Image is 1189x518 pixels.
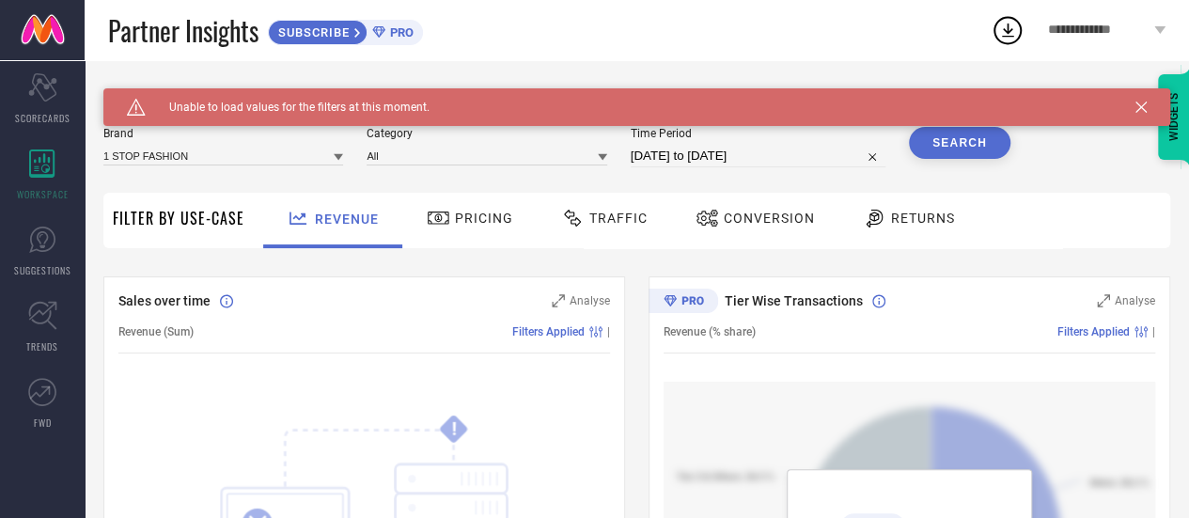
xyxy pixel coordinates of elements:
[385,25,414,39] span: PRO
[991,13,1025,47] div: Open download list
[103,88,234,103] span: SYSTEM WORKSPACE
[17,187,69,201] span: WORKSPACE
[268,15,423,45] a: SUBSCRIBEPRO
[725,293,863,308] span: Tier Wise Transactions
[909,127,1010,159] button: Search
[607,325,610,338] span: |
[146,101,430,114] span: Unable to load values for the filters at this moment.
[1057,325,1130,338] span: Filters Applied
[118,293,211,308] span: Sales over time
[664,325,756,338] span: Revenue (% share)
[631,145,885,167] input: Select time period
[649,289,718,317] div: Premium
[552,294,565,307] svg: Zoom
[631,127,885,140] span: Time Period
[14,263,71,277] span: SUGGESTIONS
[451,418,456,440] tspan: !
[26,339,58,353] span: TRENDS
[269,25,354,39] span: SUBSCRIBE
[118,325,194,338] span: Revenue (Sum)
[1115,294,1155,307] span: Analyse
[34,416,52,430] span: FWD
[113,207,244,229] span: Filter By Use-Case
[103,127,343,140] span: Brand
[15,111,70,125] span: SCORECARDS
[512,325,585,338] span: Filters Applied
[570,294,610,307] span: Analyse
[455,211,513,226] span: Pricing
[108,11,258,50] span: Partner Insights
[367,127,606,140] span: Category
[589,211,648,226] span: Traffic
[724,211,815,226] span: Conversion
[315,212,379,227] span: Revenue
[1152,325,1155,338] span: |
[1097,294,1110,307] svg: Zoom
[891,211,955,226] span: Returns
